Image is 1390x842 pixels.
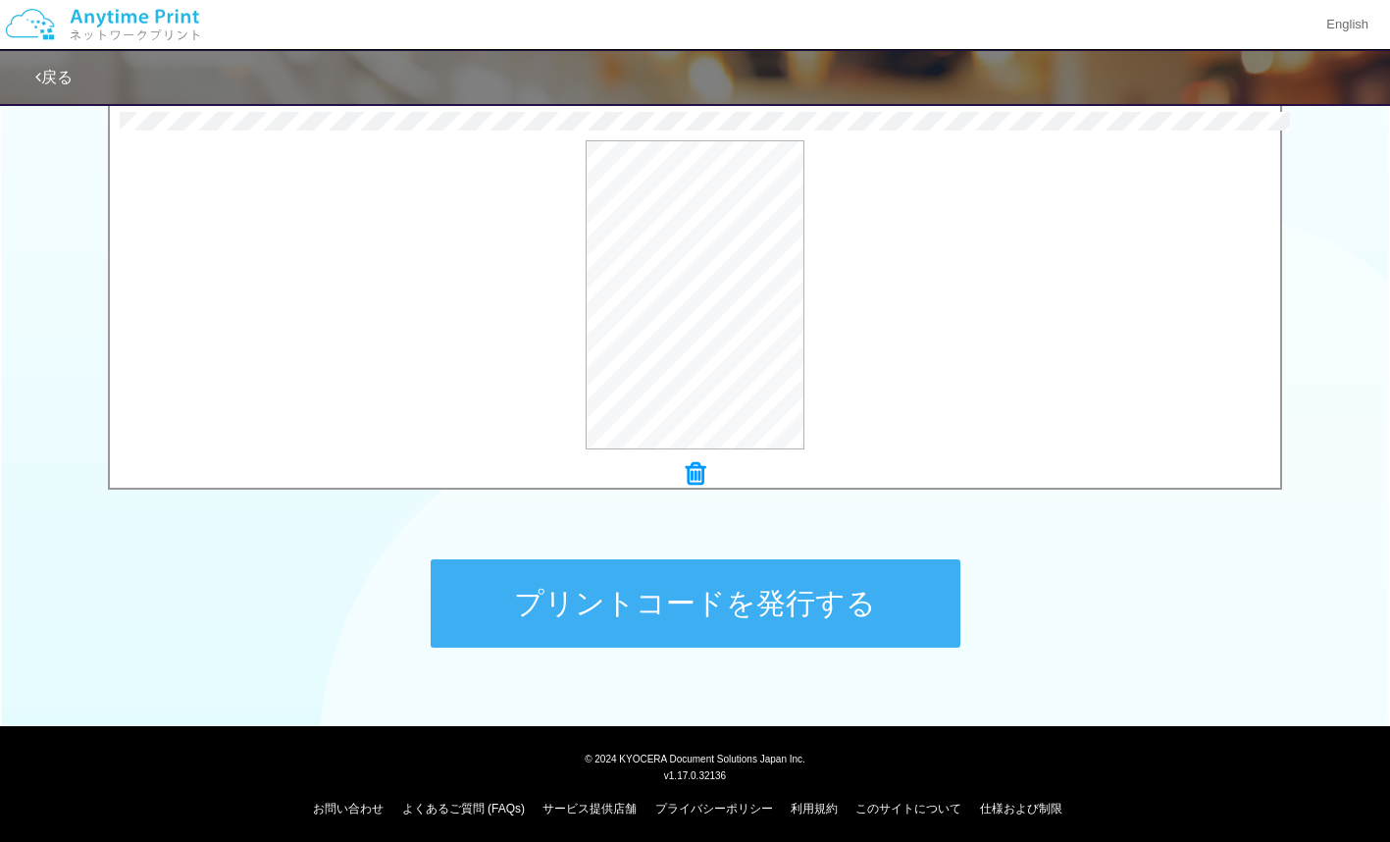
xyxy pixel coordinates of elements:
span: v1.17.0.32136 [664,769,726,781]
a: プライバシーポリシー [655,802,773,816]
a: このサイトについて [855,802,961,816]
span: © 2024 KYOCERA Document Solutions Japan Inc. [585,752,805,764]
a: お問い合わせ [313,802,384,816]
a: 戻る [35,69,73,85]
button: プリントコードを発行する [431,559,960,648]
a: 利用規約 [791,802,838,816]
a: 仕様および制限 [980,802,1062,816]
a: サービス提供店舗 [542,802,637,816]
a: よくあるご質問 (FAQs) [402,802,525,816]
